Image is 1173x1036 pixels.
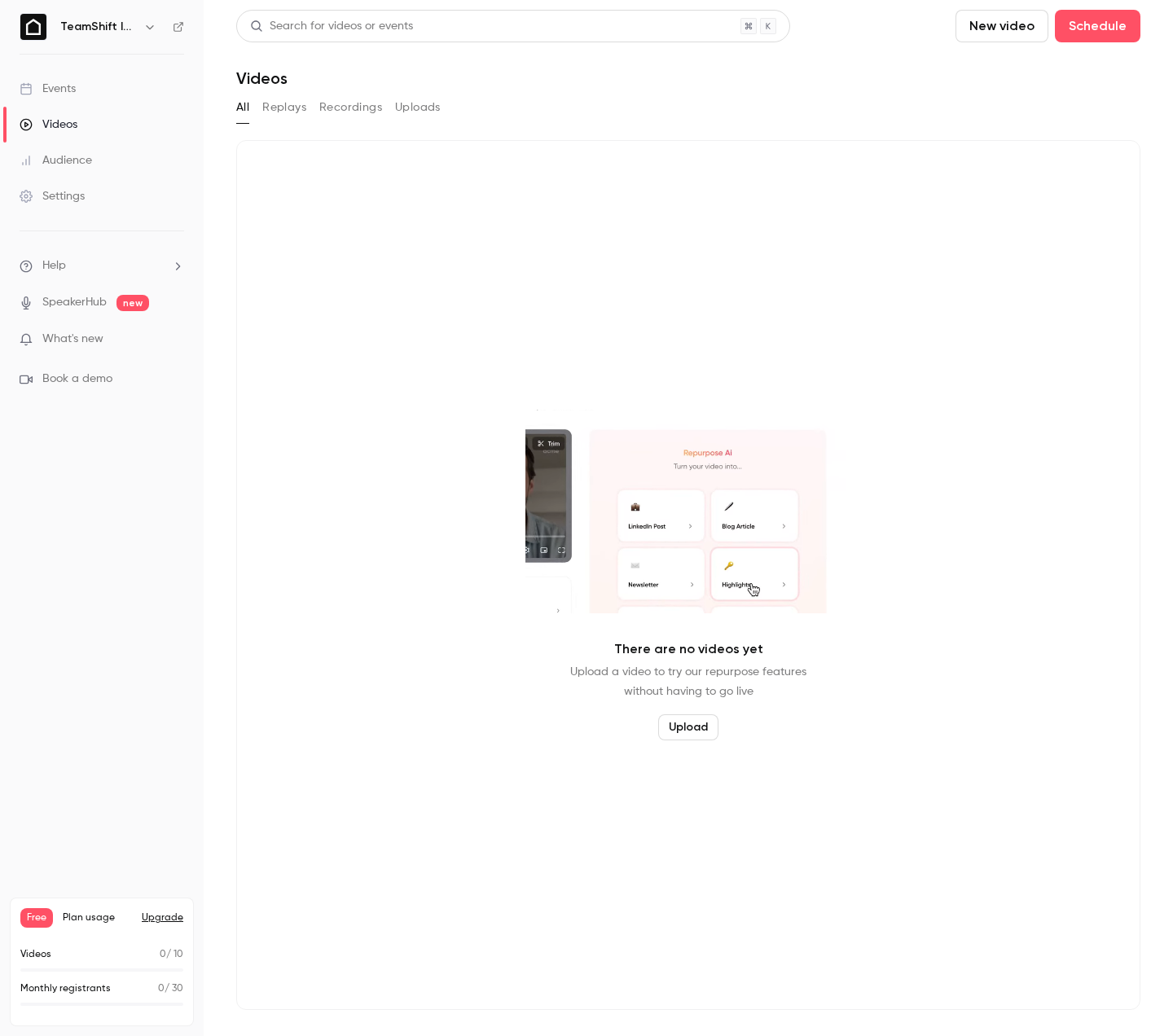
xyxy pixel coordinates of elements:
iframe: Noticeable Trigger [165,332,184,347]
div: Events [20,81,76,97]
span: new [116,295,149,311]
li: help-dropdown-opener [20,257,184,274]
span: Help [42,257,66,274]
div: Videos [20,116,77,133]
h6: TeamShift Inc. [60,19,137,35]
span: 0 [160,950,166,959]
p: Videos [20,947,51,962]
a: SpeakerHub [42,294,107,311]
section: Videos [236,10,1140,1026]
div: Settings [20,188,85,204]
span: Plan usage [63,911,132,924]
button: New video [956,10,1048,42]
button: Uploads [395,94,441,121]
button: Recordings [319,94,382,121]
button: Schedule [1055,10,1140,42]
span: What's new [42,331,103,348]
span: Free [20,908,53,928]
div: Audience [20,152,92,169]
p: / 10 [160,947,183,962]
h1: Videos [236,68,288,88]
p: / 30 [158,981,183,996]
img: TeamShift Inc. [20,14,46,40]
div: Search for videos or events [250,18,413,35]
button: Replays [262,94,306,121]
button: Upload [658,714,718,740]
p: There are no videos yet [614,639,763,659]
p: Upload a video to try our repurpose features without having to go live [570,662,806,701]
span: 0 [158,984,165,994]
button: Upgrade [142,911,183,924]
span: Book a demo [42,371,112,388]
p: Monthly registrants [20,981,111,996]
button: All [236,94,249,121]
